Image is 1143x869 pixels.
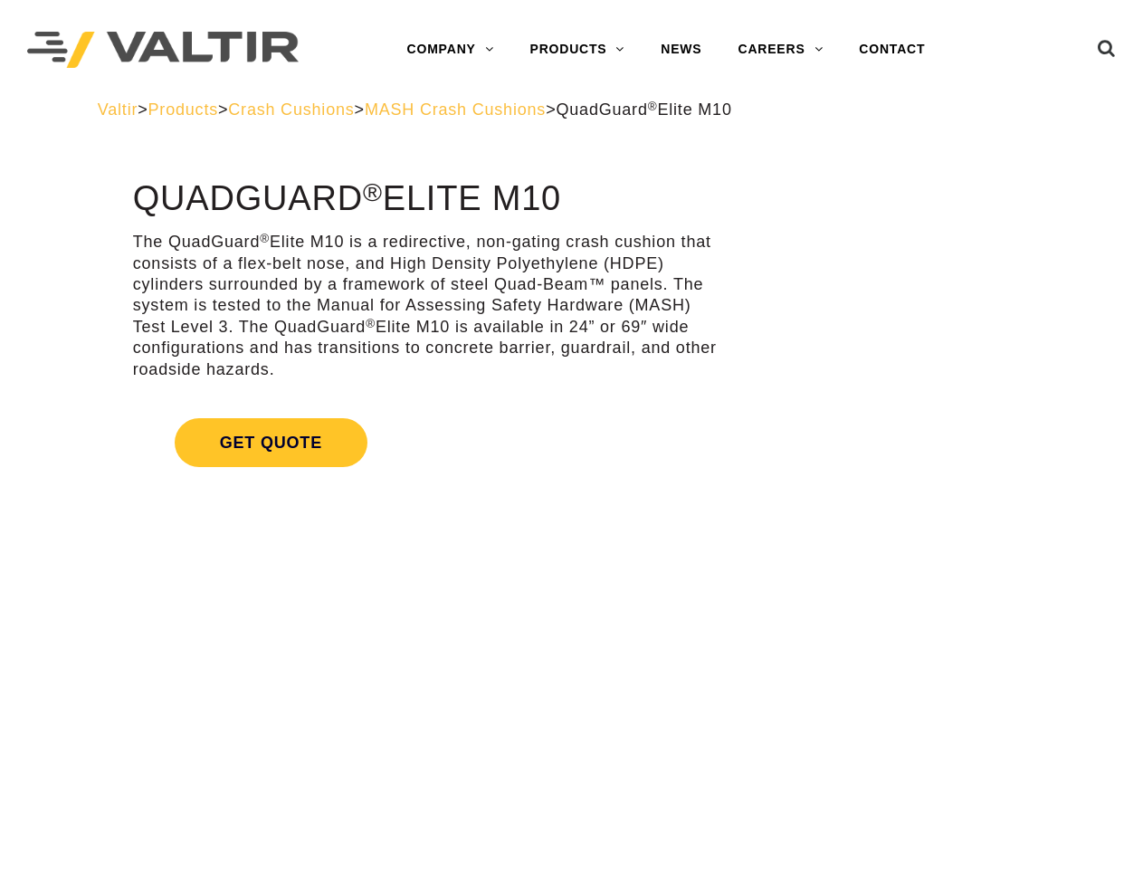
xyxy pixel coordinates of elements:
a: Products [148,100,218,119]
span: QuadGuard Elite M10 [556,100,731,119]
a: Valtir [98,100,138,119]
a: Get Quote [133,396,718,489]
a: CAREERS [719,32,841,68]
img: Valtir [27,32,299,69]
a: Crash Cushions [228,100,354,119]
sup: ® [260,232,270,245]
h1: QuadGuard Elite M10 [133,180,718,218]
sup: ® [648,100,658,113]
a: CONTACT [841,32,943,68]
p: The QuadGuard Elite M10 is a redirective, non-gating crash cushion that consists of a flex-belt n... [133,232,718,380]
a: PRODUCTS [512,32,643,68]
span: Get Quote [175,418,367,467]
sup: ® [363,177,383,206]
a: NEWS [643,32,719,68]
sup: ® [366,317,376,330]
div: > > > > [98,100,1046,120]
a: MASH Crash Cushions [365,100,546,119]
a: COMPANY [389,32,512,68]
